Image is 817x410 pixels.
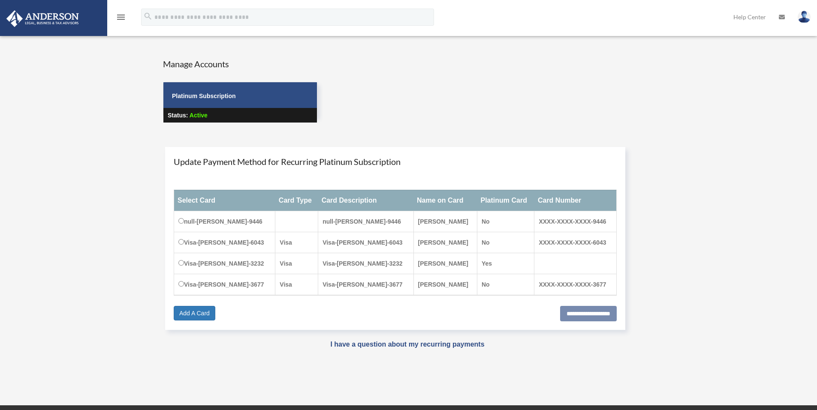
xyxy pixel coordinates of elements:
td: null-[PERSON_NAME]-9446 [318,211,413,232]
strong: Platinum Subscription [172,93,236,99]
img: User Pic [798,11,811,23]
td: XXXX-XXXX-XXXX-3677 [534,274,616,295]
td: [PERSON_NAME] [413,211,477,232]
td: Visa-[PERSON_NAME]-3232 [318,253,413,274]
h4: Update Payment Method for Recurring Platinum Subscription [174,156,617,168]
th: Card Description [318,190,413,211]
i: menu [116,12,126,22]
td: Visa-[PERSON_NAME]-6043 [318,232,413,253]
a: I have a question about my recurring payments [330,341,484,348]
td: Visa-[PERSON_NAME]-3677 [318,274,413,295]
th: Card Type [275,190,318,211]
span: Active [190,112,208,119]
td: Yes [477,253,534,274]
th: Platinum Card [477,190,534,211]
td: No [477,232,534,253]
td: [PERSON_NAME] [413,274,477,295]
strong: Status: [168,112,188,119]
img: Anderson Advisors Platinum Portal [4,10,81,27]
td: Visa-[PERSON_NAME]-3232 [174,253,275,274]
td: XXXX-XXXX-XXXX-9446 [534,211,616,232]
td: [PERSON_NAME] [413,232,477,253]
th: Select Card [174,190,275,211]
a: Add A Card [174,306,215,320]
td: [PERSON_NAME] [413,253,477,274]
td: null-[PERSON_NAME]-9446 [174,211,275,232]
td: Visa-[PERSON_NAME]-3677 [174,274,275,295]
td: XXXX-XXXX-XXXX-6043 [534,232,616,253]
td: Visa [275,232,318,253]
h4: Manage Accounts [163,58,317,70]
td: No [477,274,534,295]
td: Visa [275,274,318,295]
th: Name on Card [413,190,477,211]
i: search [143,12,153,21]
th: Card Number [534,190,616,211]
td: No [477,211,534,232]
td: Visa-[PERSON_NAME]-6043 [174,232,275,253]
a: menu [116,15,126,22]
td: Visa [275,253,318,274]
